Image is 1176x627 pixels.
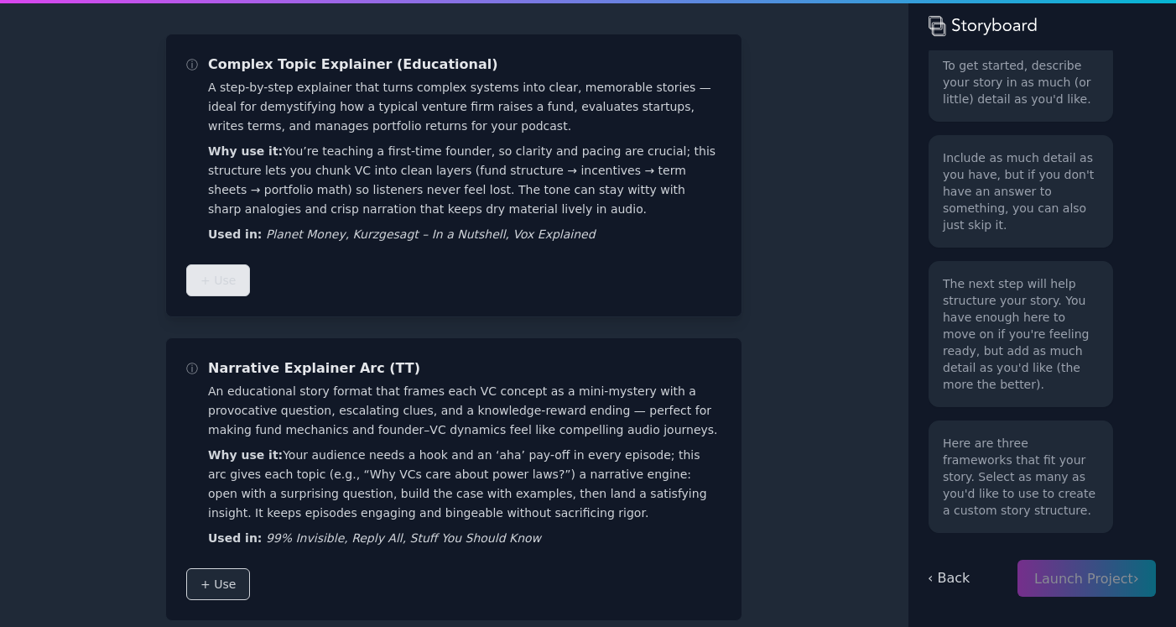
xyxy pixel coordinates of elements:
[943,57,1099,107] p: To get started, describe your story in as much (or little) detail as you'd like.
[208,382,721,439] p: An educational story format that frames each VC concept as a mini-mystery with a provocative ques...
[1133,569,1139,587] span: ›
[928,560,970,597] button: ‹ Back
[929,13,1038,37] img: storyboard
[186,358,198,375] span: ⓘ
[208,448,283,462] strong: Why use it:
[208,55,721,75] h3: Complex Topic Explainer (Educational)
[208,144,283,158] strong: Why use it:
[200,272,236,289] span: + Use
[1034,571,1139,587] span: Launch Project
[200,576,236,593] span: + Use
[943,149,1099,233] p: Include as much detail as you have, but if you don't have an answer to something, you can also ju...
[943,275,1099,393] p: The next step will help structure your story. You have enough here to move on if you're feeling r...
[208,358,721,379] h3: Narrative Explainer Arc (TT)
[266,227,596,241] i: Planet Money, Kurzgesagt – In a Nutshell, Vox Explained
[208,446,721,522] p: Your audience needs a hook and an ‘aha’ pay-off in every episode; this arc gives each topic (e.g....
[186,264,250,296] button: + Use
[208,142,721,218] p: You’re teaching a first-time founder, so clarity and pacing are crucial; this structure lets you ...
[208,227,262,241] strong: Used in:
[186,568,250,600] button: + Use
[208,78,721,135] p: A step-by-step explainer that turns complex systems into clear, memorable stories — ideal for dem...
[943,435,1099,519] p: Here are three frameworks that fit your story. Select as many as you'd like to use to create a cu...
[186,55,198,71] span: ⓘ
[1017,560,1156,597] button: Launch Project›
[266,531,541,545] i: 99% Invisible, Reply All, Stuff You Should Know
[208,531,262,545] strong: Used in:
